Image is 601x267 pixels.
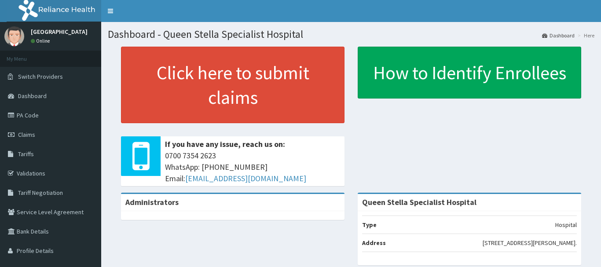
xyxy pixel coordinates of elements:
b: Administrators [125,197,179,207]
span: Switch Providers [18,73,63,80]
span: Tariffs [18,150,34,158]
a: Click here to submit claims [121,47,344,123]
span: 0700 7354 2623 WhatsApp: [PHONE_NUMBER] Email: [165,150,340,184]
strong: Queen Stella Specialist Hospital [362,197,476,207]
p: Hospital [555,220,577,229]
a: [EMAIL_ADDRESS][DOMAIN_NAME] [185,173,306,183]
h1: Dashboard - Queen Stella Specialist Hospital [108,29,594,40]
a: Online [31,38,52,44]
b: Address [362,239,386,247]
span: Tariff Negotiation [18,189,63,197]
a: How to Identify Enrollees [358,47,581,99]
img: User Image [4,26,24,46]
li: Here [575,32,594,39]
span: Dashboard [18,92,47,100]
b: If you have any issue, reach us on: [165,139,285,149]
p: [GEOGRAPHIC_DATA] [31,29,88,35]
a: Dashboard [542,32,575,39]
p: [STREET_ADDRESS][PERSON_NAME]. [483,238,577,247]
span: Claims [18,131,35,139]
b: Type [362,221,377,229]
